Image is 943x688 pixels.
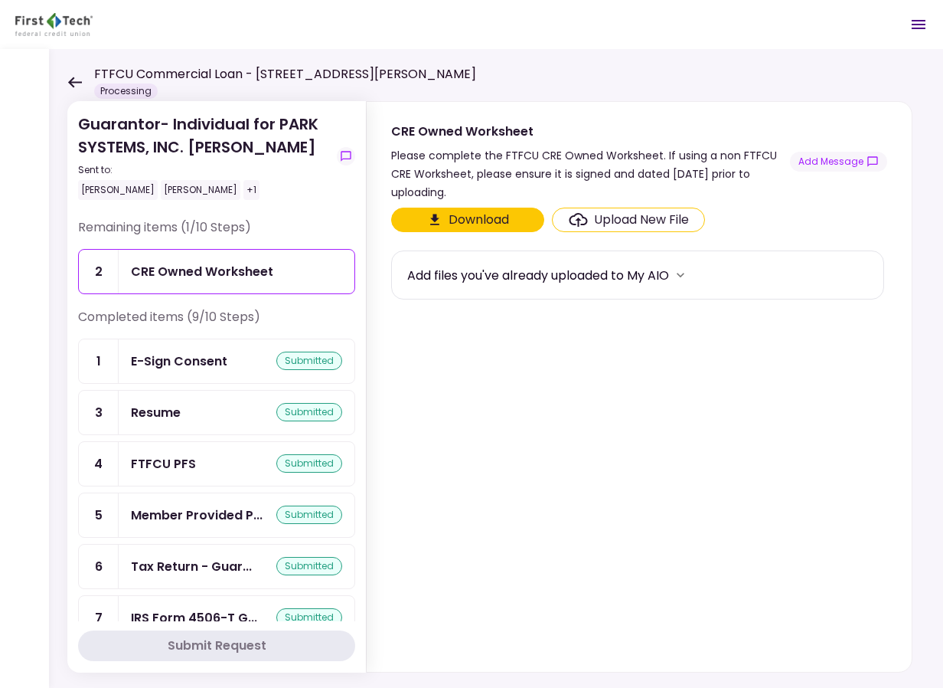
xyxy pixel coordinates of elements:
div: submitted [276,557,342,575]
div: IRS Form 4506-T Guarantor [131,608,257,627]
div: Submit Request [168,637,266,655]
a: 4FTFCU PFSsubmitted [78,441,355,487]
div: Upload New File [594,211,689,229]
a: 5Member Provided PFSsubmitted [78,493,355,538]
button: show-messages [337,147,355,165]
h1: FTFCU Commercial Loan - [STREET_ADDRESS][PERSON_NAME] [94,65,476,84]
div: 1 [79,339,119,383]
div: submitted [276,454,342,473]
div: 3 [79,391,119,434]
div: CRE Owned Worksheet [131,262,273,281]
div: CRE Owned WorksheetPlease complete the FTFCU CRE Owned Worksheet. If using a non FTFCU CRE Worksh... [366,101,912,673]
div: Resume [131,403,181,422]
a: 6Tax Return - Guarantorsubmitted [78,544,355,589]
span: Click here to upload the required document [552,208,705,232]
div: [PERSON_NAME] [161,180,240,200]
div: 6 [79,545,119,588]
div: submitted [276,506,342,524]
button: more [669,264,692,287]
div: Add files you've already uploaded to My AIO [407,266,669,285]
a: 1E-Sign Consentsubmitted [78,339,355,384]
div: E-Sign Consent [131,352,227,371]
div: 2 [79,250,119,293]
div: CRE Owned Worksheet [391,122,790,141]
div: +1 [243,180,259,200]
button: Click here to download the document [391,208,544,232]
img: Partner icon [15,13,93,36]
a: 2CRE Owned Worksheet [78,249,355,294]
button: show-messages [790,152,887,172]
div: Member Provided PFS [131,506,263,525]
div: FTFCU PFS [131,454,196,473]
div: submitted [276,403,342,421]
div: 7 [79,596,119,640]
div: submitted [276,608,342,627]
button: Submit Request [78,631,355,661]
div: 5 [79,493,119,537]
a: 3Resumesubmitted [78,390,355,435]
div: Completed items (9/10 Steps) [78,308,355,339]
button: Open menu [900,6,937,43]
div: Sent to: [78,163,331,177]
div: 4 [79,442,119,486]
div: Remaining items (1/10 Steps) [78,218,355,249]
div: Guarantor- Individual for PARK SYSTEMS, INC. [PERSON_NAME] [78,113,331,200]
div: Tax Return - Guarantor [131,557,252,576]
div: Processing [94,84,158,99]
div: Please complete the FTFCU CRE Owned Worksheet. If using a non FTFCU CRE Worksheet, please ensure ... [391,146,790,201]
div: submitted [276,352,342,370]
div: [PERSON_NAME] [78,180,158,200]
a: 7IRS Form 4506-T Guarantorsubmitted [78,595,355,640]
